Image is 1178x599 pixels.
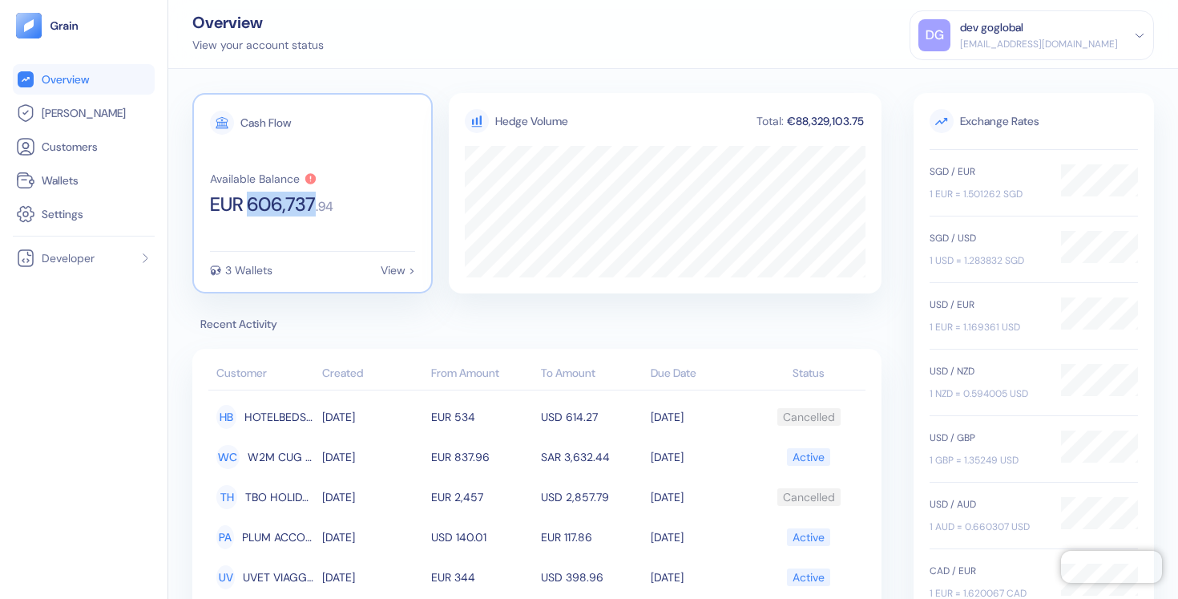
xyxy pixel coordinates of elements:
[783,484,835,511] div: Cancelled
[930,187,1045,201] div: 1 EUR = 1.501262 SGD
[216,485,237,509] div: TH
[427,358,537,391] th: From Amount
[930,320,1045,334] div: 1 EUR = 1.169361 USD
[537,397,647,437] td: USD 614.27
[537,517,647,557] td: EUR 117.86
[210,173,300,184] div: Available Balance
[16,204,151,224] a: Settings
[318,557,428,597] td: [DATE]
[647,517,756,557] td: [DATE]
[495,113,568,130] div: Hedge Volume
[930,564,1045,578] div: CAD / EUR
[381,265,415,276] div: View >
[16,70,151,89] a: Overview
[208,358,318,391] th: Customer
[240,117,291,128] div: Cash Flow
[42,71,89,87] span: Overview
[42,172,79,188] span: Wallets
[930,453,1045,467] div: 1 GBP = 1.35249 USD
[243,564,314,591] span: UVET VIAGGI DIRECT - XML
[192,37,324,54] div: View your account status
[760,365,857,382] div: Status
[216,565,235,589] div: UV
[318,358,428,391] th: Created
[318,517,428,557] td: [DATE]
[216,525,234,549] div: PA
[537,358,647,391] th: To Amount
[210,195,316,214] span: EUR 606,737
[793,524,825,551] div: Active
[16,137,151,156] a: Customers
[427,397,537,437] td: EUR 534
[427,437,537,477] td: EUR 837.96
[216,405,236,429] div: HB
[918,19,950,51] div: DG
[42,206,83,222] span: Settings
[930,387,1045,401] div: 1 NZD = 0.594005 USD
[427,517,537,557] td: USD 140.01
[318,477,428,517] td: [DATE]
[647,358,756,391] th: Due Date
[225,265,272,276] div: 3 Wallets
[930,520,1045,534] div: 1 AUD = 0.660307 USD
[192,316,881,333] span: Recent Activity
[647,437,756,477] td: [DATE]
[16,103,151,123] a: [PERSON_NAME]
[210,172,317,185] button: Available Balance
[1061,551,1162,583] iframe: Chatra live chat
[318,397,428,437] td: [DATE]
[930,364,1045,378] div: USD / NZD
[647,477,756,517] td: [DATE]
[537,557,647,597] td: USD 398.96
[318,437,428,477] td: [DATE]
[930,164,1045,179] div: SGD / EUR
[930,497,1045,512] div: USD / AUD
[42,250,95,266] span: Developer
[16,13,42,38] img: logo-tablet-V2.svg
[50,20,79,31] img: logo
[793,564,825,591] div: Active
[537,477,647,517] td: USD 2,857.79
[930,297,1045,312] div: USD / EUR
[785,115,865,127] div: €88,329,103.75
[42,105,126,121] span: [PERSON_NAME]
[960,37,1118,51] div: [EMAIL_ADDRESS][DOMAIN_NAME]
[930,253,1045,268] div: 1 USD = 1.283832 SGD
[537,437,647,477] td: SAR 3,632.44
[427,557,537,597] td: EUR 344
[755,115,785,127] div: Total:
[783,403,835,431] div: Cancelled
[42,139,98,155] span: Customers
[16,171,151,190] a: Wallets
[960,19,1023,36] div: dev goglobal
[647,557,756,597] td: [DATE]
[793,443,825,471] div: Active
[930,431,1045,445] div: USD / GBP
[647,397,756,437] td: [DATE]
[316,200,333,213] span: . 94
[427,477,537,517] td: EUR 2,457
[248,443,314,471] span: W2M CUG HP
[245,484,313,511] span: TBO HOLIDAYS OE
[216,445,240,469] div: WC
[244,403,314,431] span: HOTELBEDS B2B XML
[930,231,1045,245] div: SGD / USD
[242,524,314,551] span: PLUM ACCOMMODATION XML RA
[930,109,1138,133] span: Exchange Rates
[192,14,324,30] div: Overview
